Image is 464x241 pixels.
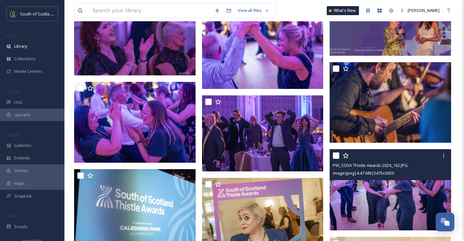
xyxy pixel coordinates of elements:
span: [PERSON_NAME] [408,7,440,13]
input: Search your library [89,4,211,18]
span: SnapLink [14,193,32,199]
span: Embeds [14,155,30,161]
img: PW_SSDA Thistle Awards 2024_113.JPG [202,95,324,171]
img: PW_SSDA Thistle Awards 2024_169.JPG [202,8,324,89]
span: image/jpeg | 4.47 MB | 5475 x 3650 [333,170,394,176]
span: MEDIA [6,33,18,38]
img: images.jpeg [10,11,17,17]
span: Socials [14,224,28,230]
span: SOCIALS [6,214,19,218]
a: What's New [327,6,359,15]
span: UGC [14,99,23,105]
a: View all files [235,4,272,17]
span: PW_SSDA Thistle Awards 2024_162.JPG [333,162,408,168]
span: Galleries [14,142,32,149]
span: Collections [14,56,35,62]
img: PW_SSDA Thistle Awards 2024_173.JPG [330,62,451,143]
span: Stories [14,168,28,174]
span: Maps [14,180,25,187]
img: PW_SSDA Thistle Awards 2024_165.JPG [74,82,196,163]
span: COLLECT [6,89,20,94]
span: Library [14,43,27,49]
button: Open Chat [436,213,454,231]
span: WIDGETS [6,132,21,137]
a: [PERSON_NAME] [397,4,443,17]
span: Uploads [14,112,30,118]
span: South of Scotland Destination Alliance [20,11,93,17]
img: PW_SSDA Thistle Awards 2024_162.JPG [330,149,451,230]
span: Media Centres [14,68,43,74]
